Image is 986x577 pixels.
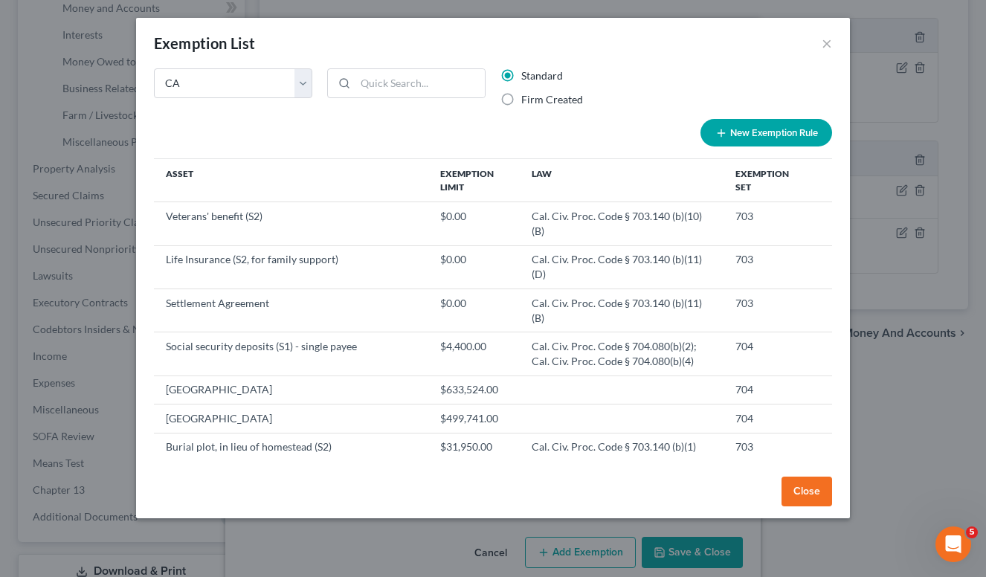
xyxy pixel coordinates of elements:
button: New Exemption Rule [700,119,832,146]
th: Asset [154,159,428,202]
td: $633,524.00 [428,375,520,404]
td: Burial plot, in lieu of homestead (S2) [154,433,428,461]
label: Standard [521,68,563,83]
button: Close [782,477,832,506]
span: 5 [966,526,978,538]
td: 704 [724,332,808,375]
button: × [822,34,832,52]
td: [GEOGRAPHIC_DATA] [154,404,428,433]
td: Cal. Civ. Proc. Code § 703.140 (b)(11)(B) [520,288,724,332]
th: Exemption Limit [428,159,520,202]
td: [GEOGRAPHIC_DATA] [154,375,428,404]
td: 703 [724,245,808,288]
td: 703 [724,433,808,461]
iframe: Intercom live chat [935,526,971,562]
th: Law [520,159,724,202]
label: Firm Created [521,92,583,107]
td: $0.00 [428,288,520,332]
input: Quick Search... [355,69,485,97]
td: Settlement Agreement [154,288,428,332]
div: Exemption List [154,33,256,54]
td: $31,950.00 [428,433,520,461]
td: 704 [724,375,808,404]
td: 703 [724,202,808,245]
td: Cal. Civ. Proc. Code § 704.080(b)(2); Cal. Civ. Proc. Code § 704.080(b)(4) [520,332,724,375]
td: Veterans' benefit (S2) [154,202,428,245]
th: Exemption Set [724,159,808,202]
td: Cal. Civ. Proc. Code § 703.140 (b)(10)(B) [520,202,724,245]
td: $0.00 [428,245,520,288]
td: Social security deposits (S1) - single payee [154,332,428,375]
td: $499,741.00 [428,404,520,433]
td: Cal. Civ. Proc. Code § 703.140 (b)(1) [520,433,724,461]
td: $4,400.00 [428,332,520,375]
td: 704 [724,404,808,433]
td: 703 [724,288,808,332]
td: $0.00 [428,202,520,245]
td: Cal. Civ. Proc. Code § 703.140 (b)(11)(D) [520,245,724,288]
td: Life Insurance (S2, for family support) [154,245,428,288]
